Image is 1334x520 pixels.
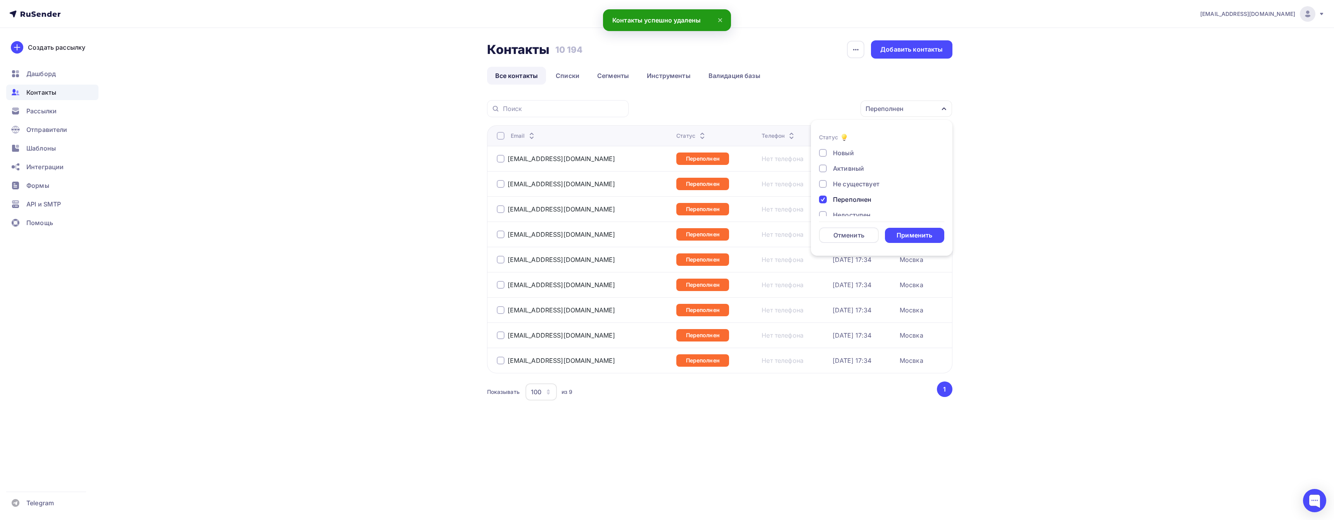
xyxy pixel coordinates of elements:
[762,231,804,238] a: Нет телефона
[525,383,557,401] button: 100
[6,85,98,100] a: Контакты
[508,281,615,289] a: [EMAIL_ADDRESS][DOMAIN_NAME]
[900,357,923,364] a: Мосвка
[6,66,98,81] a: Дашборд
[833,331,871,339] a: [DATE] 17:34
[762,306,804,314] a: Нет телефона
[508,180,615,188] a: [EMAIL_ADDRESS][DOMAIN_NAME]
[833,148,854,158] div: Новый
[833,256,871,263] a: [DATE] 17:34
[589,67,637,85] a: Сегменты
[531,387,541,397] div: 100
[6,178,98,193] a: Формы
[762,331,804,339] a: Нет телефона
[833,231,864,240] div: Отменить
[676,253,729,266] a: Переполнен
[26,88,56,97] span: Контакты
[508,231,615,238] div: [EMAIL_ADDRESS][DOMAIN_NAME]
[676,354,729,367] a: Переполнен
[26,162,64,172] span: Интеграции
[562,388,573,396] div: из 9
[6,140,98,156] a: Шаблоны
[833,306,871,314] a: [DATE] 17:34
[508,256,615,263] a: [EMAIL_ADDRESS][DOMAIN_NAME]
[833,195,871,204] div: Переполнен
[6,103,98,119] a: Рассылки
[26,106,57,116] span: Рассылки
[26,69,56,78] span: Дашборд
[833,281,871,289] a: [DATE] 17:34
[676,132,707,140] div: Статус
[26,144,56,153] span: Шаблоны
[26,218,53,227] span: Помощь
[508,331,615,339] a: [EMAIL_ADDRESS][DOMAIN_NAME]
[762,281,804,289] a: Нет телефона
[833,210,871,220] div: Недоступен
[676,304,729,316] div: Переполнен
[487,388,520,396] div: Показывать
[900,306,923,314] a: Мосвка
[508,155,615,163] a: [EMAIL_ADDRESS][DOMAIN_NAME]
[28,43,85,52] div: Создать рассылку
[487,67,546,85] a: Все контакты
[762,205,804,213] a: Нет телефона
[866,104,904,113] div: Переполнен
[555,44,583,55] h3: 10 194
[1200,10,1295,18] span: [EMAIL_ADDRESS][DOMAIN_NAME]
[811,120,952,256] ul: Переполнен
[935,381,952,397] ul: Pagination
[900,281,923,289] div: Мосвка
[762,155,804,163] a: Нет телефона
[503,104,624,113] input: Поиск
[676,153,729,165] div: Переполнен
[639,67,699,85] a: Инструменты
[548,67,588,85] a: Списки
[508,205,615,213] a: [EMAIL_ADDRESS][DOMAIN_NAME]
[1200,6,1325,22] a: [EMAIL_ADDRESS][DOMAIN_NAME]
[897,231,932,240] div: Применить
[508,306,615,314] a: [EMAIL_ADDRESS][DOMAIN_NAME]
[762,180,804,188] a: Нет телефона
[676,203,729,215] a: Переполнен
[937,381,952,397] button: Go to page 1
[6,122,98,137] a: Отправители
[26,181,49,190] span: Формы
[508,357,615,364] a: [EMAIL_ADDRESS][DOMAIN_NAME]
[762,357,804,364] a: Нет телефона
[833,179,880,189] div: Не существует
[900,331,923,339] a: Мосвка
[833,357,871,364] a: [DATE] 17:34
[676,228,729,241] a: Переполнен
[487,42,550,57] h2: Контакты
[676,329,729,341] a: Переполнен
[833,164,864,173] div: Активный
[676,279,729,291] a: Переполнен
[26,125,67,134] span: Отправители
[762,256,804,263] a: Нет телефона
[26,199,61,209] span: API и SMTP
